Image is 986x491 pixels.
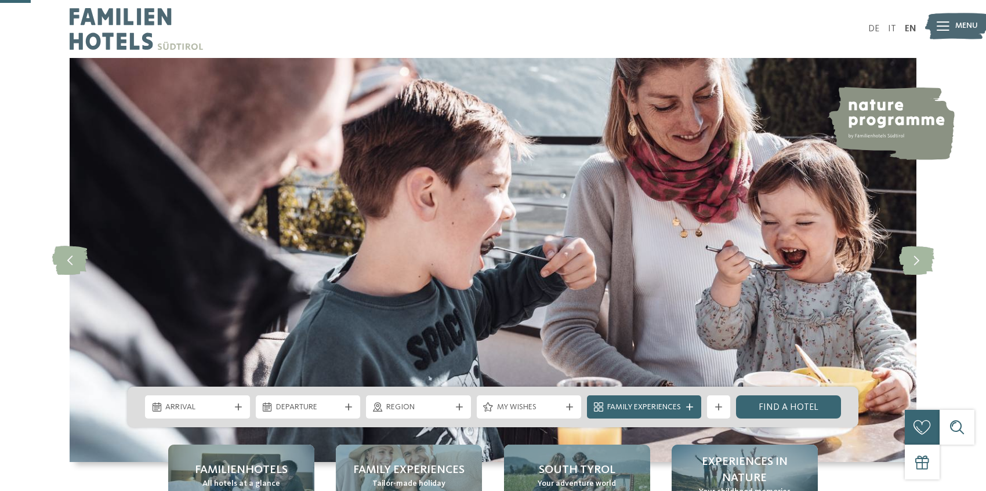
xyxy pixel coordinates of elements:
span: Menu [955,20,978,32]
a: DE [868,24,879,34]
a: EN [905,24,916,34]
span: Arrival [165,402,230,413]
span: Family Experiences [353,462,465,478]
span: All hotels at a glance [202,478,280,490]
span: Departure [276,402,340,413]
a: IT [888,24,896,34]
img: nature programme by Familienhotels Südtirol [827,87,955,160]
span: Experiences in nature [683,454,806,486]
span: Familienhotels [195,462,288,478]
span: Tailor-made holiday [372,478,445,490]
a: Find a hotel [736,395,841,419]
span: Family Experiences [607,402,681,413]
span: Region [386,402,451,413]
span: My wishes [497,402,561,413]
img: Familienhotels Südtirol: The happy family places! [70,58,916,462]
span: Your adventure world [538,478,616,490]
span: South Tyrol [539,462,615,478]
